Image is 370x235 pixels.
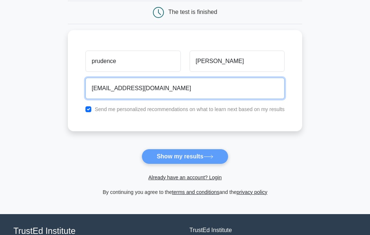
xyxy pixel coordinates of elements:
[63,188,307,197] div: By continuing you agree to the and the
[172,189,219,195] a: terms and conditions
[237,189,267,195] a: privacy policy
[190,51,285,72] input: Last name
[85,78,285,99] input: Email
[148,175,221,180] a: Already have an account? Login
[85,51,180,72] input: First name
[168,9,217,15] div: The test is finished
[95,106,285,112] label: Send me personalized recommendations on what to learn next based on my results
